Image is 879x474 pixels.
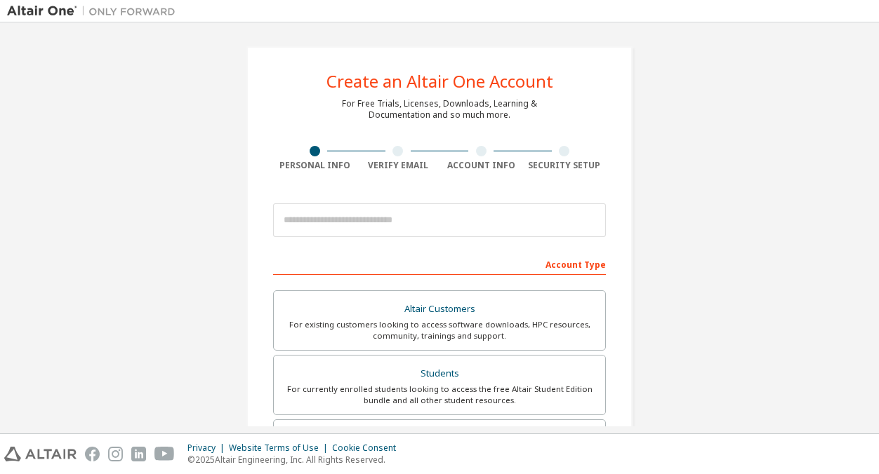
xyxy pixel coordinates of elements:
[332,442,404,454] div: Cookie Consent
[273,252,606,275] div: Account Type
[7,4,183,18] img: Altair One
[108,447,123,461] img: instagram.svg
[523,160,607,171] div: Security Setup
[326,73,553,90] div: Create an Altair One Account
[131,447,146,461] img: linkedin.svg
[229,442,332,454] div: Website Terms of Use
[282,319,597,341] div: For existing customers looking to access software downloads, HPC resources, community, trainings ...
[273,160,357,171] div: Personal Info
[85,447,100,461] img: facebook.svg
[342,98,537,121] div: For Free Trials, Licenses, Downloads, Learning & Documentation and so much more.
[154,447,175,461] img: youtube.svg
[282,299,597,319] div: Altair Customers
[187,454,404,466] p: © 2025 Altair Engineering, Inc. All Rights Reserved.
[187,442,229,454] div: Privacy
[439,160,523,171] div: Account Info
[282,364,597,384] div: Students
[357,160,440,171] div: Verify Email
[282,384,597,406] div: For currently enrolled students looking to access the free Altair Student Edition bundle and all ...
[4,447,77,461] img: altair_logo.svg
